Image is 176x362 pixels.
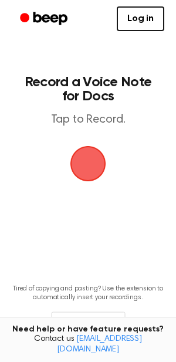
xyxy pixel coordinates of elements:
p: Tired of copying and pasting? Use the extension to automatically insert your recordings. [9,285,167,302]
a: [EMAIL_ADDRESS][DOMAIN_NAME] [57,335,142,354]
span: Contact us [7,334,169,355]
a: Beep [12,8,78,31]
img: Beep Logo [70,146,106,181]
h1: Record a Voice Note for Docs [21,75,155,103]
a: Log in [117,6,164,31]
p: Tap to Record. [21,113,155,127]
